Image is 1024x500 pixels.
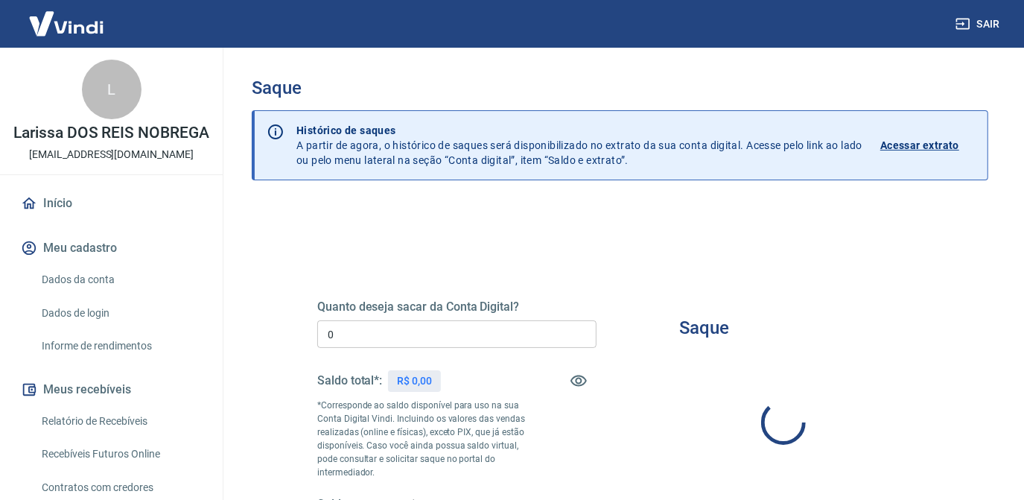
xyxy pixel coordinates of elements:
[18,1,115,46] img: Vindi
[296,123,862,168] p: A partir de agora, o histórico de saques será disponibilizado no extrato da sua conta digital. Ac...
[36,265,205,295] a: Dados da conta
[36,298,205,329] a: Dados de login
[252,77,988,98] h3: Saque
[13,125,209,141] p: Larissa DOS REIS NOBREGA
[317,300,597,314] h5: Quanto deseja sacar da Conta Digital?
[680,317,730,338] h3: Saque
[29,147,194,162] p: [EMAIL_ADDRESS][DOMAIN_NAME]
[18,373,205,406] button: Meus recebíveis
[317,373,382,388] h5: Saldo total*:
[880,123,976,168] a: Acessar extrato
[317,399,527,479] p: *Corresponde ao saldo disponível para uso na sua Conta Digital Vindi. Incluindo os valores das ve...
[36,331,205,361] a: Informe de rendimentos
[397,373,432,389] p: R$ 0,00
[296,123,862,138] p: Histórico de saques
[82,60,141,119] div: L
[36,406,205,437] a: Relatório de Recebíveis
[18,187,205,220] a: Início
[880,138,959,153] p: Acessar extrato
[36,439,205,469] a: Recebíveis Futuros Online
[18,232,205,265] button: Meu cadastro
[953,10,1006,38] button: Sair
